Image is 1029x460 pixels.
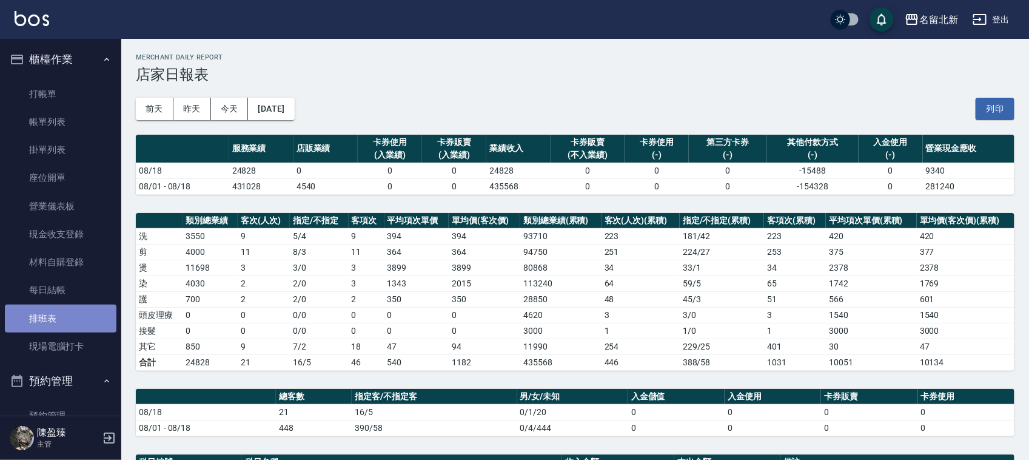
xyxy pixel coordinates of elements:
td: 0 [449,323,520,339]
a: 打帳單 [5,80,116,108]
td: 24828 [486,163,551,178]
th: 營業現金應收 [923,135,1014,163]
td: 3 / 0 [680,307,764,323]
button: [DATE] [248,98,294,120]
div: 卡券販賣 [425,136,483,149]
td: 11990 [520,339,602,354]
td: 431028 [229,178,293,194]
th: 入金使用 [725,389,821,405]
td: 51 [764,291,826,307]
div: (-) [770,149,856,161]
th: 店販業績 [293,135,358,163]
td: 洗 [136,228,183,244]
td: 45 / 3 [680,291,764,307]
a: 現場電腦打卡 [5,333,116,360]
td: 47 [917,339,1014,354]
td: 364 [449,244,520,260]
td: 0 [821,404,917,420]
th: 客項次(累積) [764,213,826,229]
button: 預約管理 [5,365,116,397]
a: 營業儀表板 [5,192,116,220]
td: 3000 [520,323,602,339]
td: 0 [725,404,821,420]
td: 0 [183,323,238,339]
th: 客項次 [349,213,384,229]
td: 1 [602,323,680,339]
td: 08/18 [136,163,229,178]
td: 420 [826,228,917,244]
div: (入業績) [425,149,483,161]
div: 名留北新 [919,12,958,27]
td: 11 [238,244,290,260]
td: -154328 [767,178,859,194]
td: 接髮 [136,323,183,339]
td: 1540 [826,307,917,323]
td: 1 / 0 [680,323,764,339]
td: 1742 [826,276,917,291]
td: 30 [826,339,917,354]
td: 2 [238,276,290,291]
th: 指定/不指定(累積) [680,213,764,229]
td: 3 [238,260,290,276]
td: 21 [238,354,290,370]
td: 染 [136,276,183,291]
td: 0 [293,163,358,178]
td: 0 [358,163,422,178]
td: 350 [449,291,520,307]
td: 18 [349,339,384,354]
div: 第三方卡券 [692,136,764,149]
a: 排班表 [5,305,116,333]
td: 4540 [293,178,358,194]
td: 0 [349,307,384,323]
th: 指定/不指定 [290,213,348,229]
td: 24828 [183,354,238,370]
td: 0 [859,163,923,178]
td: 47 [384,339,449,354]
td: 9 [238,339,290,354]
td: 2015 [449,276,520,291]
td: 2 [238,291,290,307]
td: 700 [183,291,238,307]
td: 448 [276,420,352,436]
td: 24828 [229,163,293,178]
td: 3 [764,307,826,323]
button: save [870,7,894,32]
td: 181 / 42 [680,228,764,244]
td: 388/58 [680,354,764,370]
td: 2378 [917,260,1014,276]
td: 5 / 4 [290,228,348,244]
td: 350 [384,291,449,307]
div: (不入業績) [554,149,622,161]
td: 65 [764,276,826,291]
td: 3550 [183,228,238,244]
th: 客次(人次) [238,213,290,229]
td: 0 [384,307,449,323]
td: 850 [183,339,238,354]
td: 0 [349,323,384,339]
td: 0/1/20 [517,404,628,420]
td: 394 [449,228,520,244]
h3: 店家日報表 [136,66,1014,83]
div: (-) [692,149,764,161]
td: 0 [384,323,449,339]
td: 34 [764,260,826,276]
div: (-) [862,149,920,161]
td: 93710 [520,228,602,244]
td: 2 [349,291,384,307]
div: 卡券使用 [628,136,686,149]
p: 主管 [37,439,99,450]
td: 0 [859,178,923,194]
th: 卡券使用 [918,389,1014,405]
td: 0 [551,163,625,178]
td: 390/58 [352,420,517,436]
td: 0 [821,420,917,436]
td: 566 [826,291,917,307]
td: 21 [276,404,352,420]
td: 64 [602,276,680,291]
td: 3899 [449,260,520,276]
td: 0 [358,178,422,194]
td: 0 / 0 [290,307,348,323]
td: 0 [183,307,238,323]
th: 入金儲值 [628,389,725,405]
td: 46 [349,354,384,370]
